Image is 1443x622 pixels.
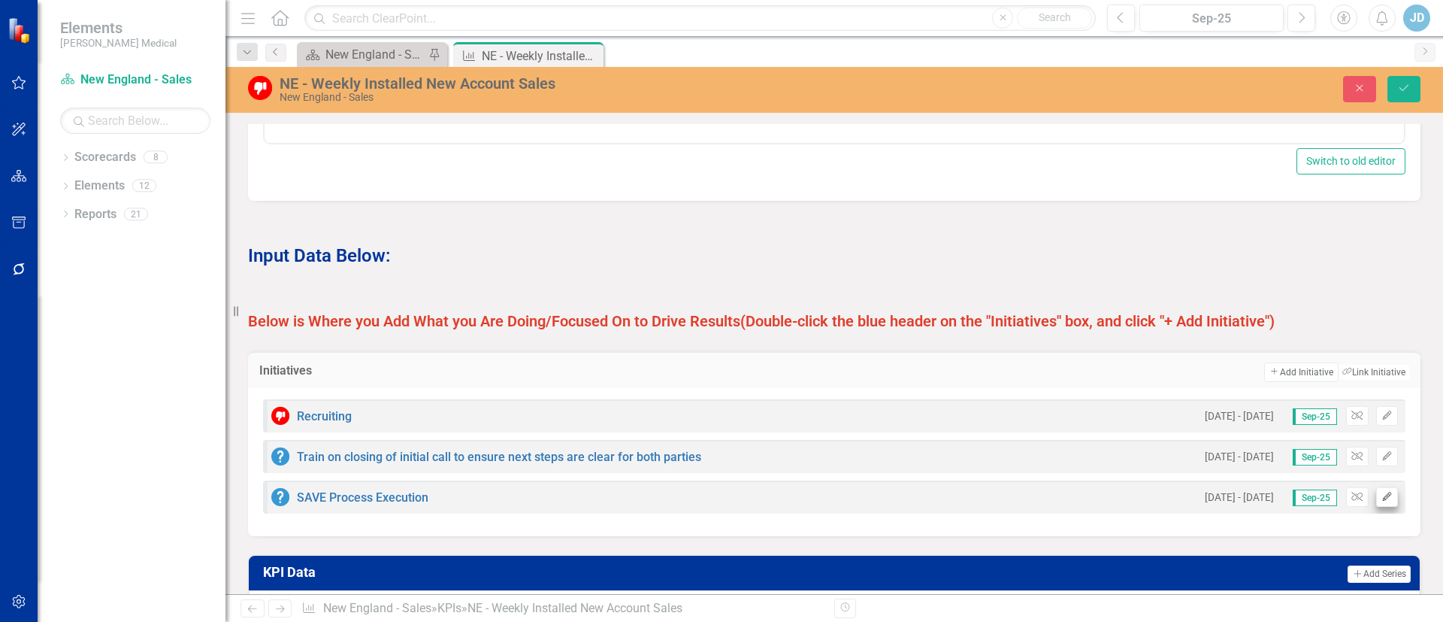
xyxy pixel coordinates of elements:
[4,138,1136,156] p: 4. Continuing to work with service partners for leads and transition plans
[271,448,289,466] img: No Information
[740,312,1275,330] strong: (Double-click the blue header on the "Initiatives" box, and click "+ Add Initiative")
[248,312,740,330] strong: Below is Where you Add What you Are Doing/Focused On to Drive Results
[1293,408,1337,425] span: Sep-25
[4,108,1136,126] p: 3. Keep our team focused on the right prospects, specialties and qualifying contract expiration d...
[1264,363,1338,382] button: Add Initiative
[1296,148,1405,174] button: Switch to old editor
[482,47,600,65] div: NE - Weekly Installed New Account Sales
[4,78,1136,96] p: 2. Improve execution of sales process to identify and/or create those with desire for change
[1293,449,1337,466] span: Sep-25
[124,208,148,220] div: 21
[467,601,682,615] div: NE - Weekly Installed New Account Sales
[271,488,289,506] img: No Information
[4,48,1136,66] p: 1. Focusing on skill improvement to gain better understanding of sales cycle to improve expected ...
[323,601,431,615] a: New England - Sales
[74,149,136,166] a: Scorecards
[144,151,168,164] div: 8
[1293,490,1337,506] span: Sep-25
[1205,409,1274,423] small: [DATE] - [DATE]
[60,19,177,37] span: Elements
[74,177,125,195] a: Elements
[1348,566,1411,582] button: Add Series
[297,409,352,423] a: Recruiting
[297,450,701,464] a: Train on closing of initial call to ensure next steps are clear for both parties
[60,108,210,134] input: Search Below...
[437,601,461,615] a: KPIs
[280,75,906,92] div: NE - Weekly Installed New Account Sales
[271,407,289,425] img: Below Target
[259,364,565,378] h3: Initiatives
[1017,8,1092,29] button: Search
[248,245,391,266] strong: Input Data Below:
[1205,450,1274,464] small: [DATE] - [DATE]
[1339,365,1409,380] button: Link Initiative
[297,490,428,505] a: SAVE Process Execution
[1039,11,1071,23] span: Search
[8,17,34,43] img: ClearPoint Strategy
[1145,10,1278,28] div: Sep-25
[304,5,1096,32] input: Search ClearPoint...
[60,71,210,89] a: New England - Sales
[325,45,425,64] div: New England - Sales - Overview Dashboard
[248,76,272,100] img: Below Target
[4,201,272,214] strong: What is the timeline to get the results “green”?
[60,37,177,49] small: [PERSON_NAME] Medical
[132,180,156,193] div: 12
[4,229,1136,247] p: My expectation is to get over budget in Q4, which will require some of the larger deals in the pi...
[1403,5,1430,32] button: JD
[263,565,783,580] h3: KPI Data
[4,20,212,33] strong: What is the solution to the problem?
[280,92,906,103] div: New England - Sales
[1205,490,1274,505] small: [DATE] - [DATE]
[301,45,425,64] a: New England - Sales - Overview Dashboard
[301,600,823,617] div: » »
[74,206,116,223] a: Reports
[4,168,1136,187] p: 5. Build strong team to ensure consistency from all sellers in region
[1139,5,1284,32] button: Sep-25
